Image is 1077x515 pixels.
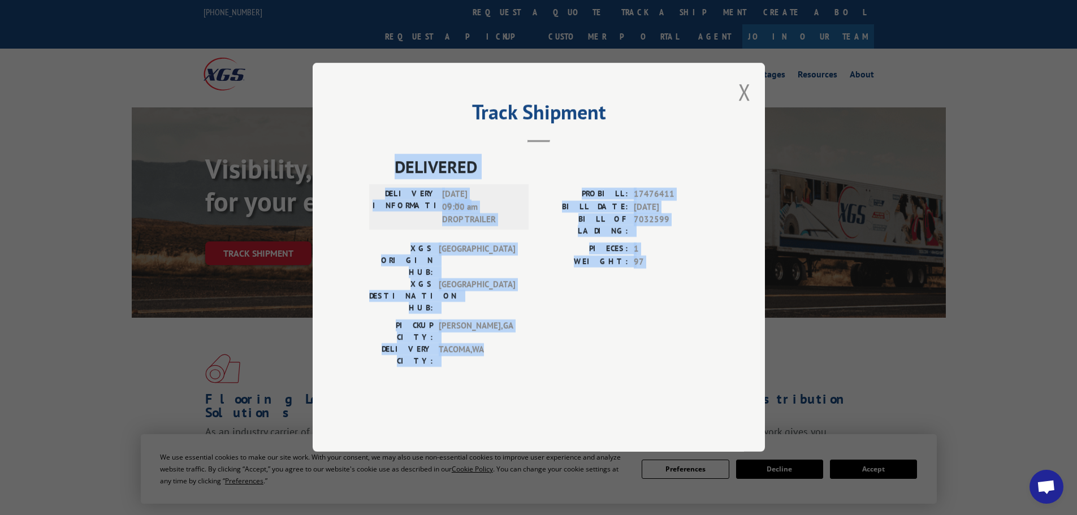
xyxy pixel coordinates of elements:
h2: Track Shipment [369,104,708,125]
span: 7032599 [634,214,708,237]
label: WEIGHT: [539,256,628,269]
div: Open chat [1030,470,1063,504]
label: PROBILL: [539,188,628,201]
label: PIECES: [539,243,628,256]
span: [DATE] 09:00 am DROP TRAILER [442,188,518,227]
label: DELIVERY CITY: [369,344,433,367]
label: PICKUP CITY: [369,320,433,344]
span: [PERSON_NAME] , GA [439,320,515,344]
span: 17476411 [634,188,708,201]
span: TACOMA , WA [439,344,515,367]
button: Close modal [738,77,751,107]
span: [DATE] [634,201,708,214]
span: 97 [634,256,708,269]
label: DELIVERY INFORMATION: [373,188,436,227]
span: DELIVERED [395,154,708,180]
label: BILL DATE: [539,201,628,214]
label: XGS DESTINATION HUB: [369,279,433,314]
label: XGS ORIGIN HUB: [369,243,433,279]
span: 1 [634,243,708,256]
label: BILL OF LADING: [539,214,628,237]
span: [GEOGRAPHIC_DATA] [439,279,515,314]
span: [GEOGRAPHIC_DATA] [439,243,515,279]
